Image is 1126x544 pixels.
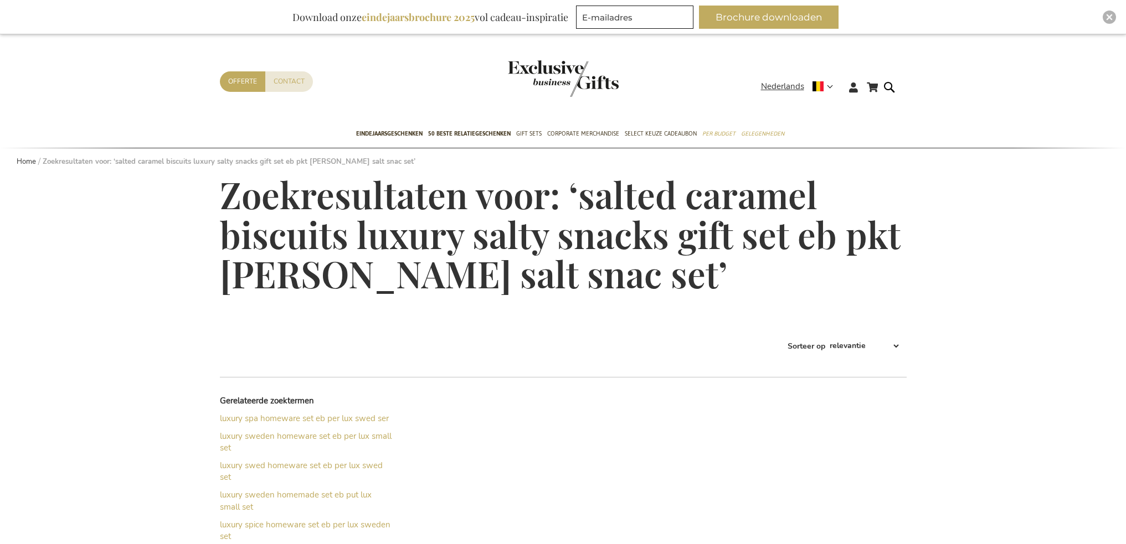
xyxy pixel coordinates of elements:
[516,128,542,139] span: Gift Sets
[220,460,383,483] a: luxury swed homeware set eb per lux swed set
[761,80,804,93] span: Nederlands
[220,519,390,542] a: luxury spice homeware set eb per lux sweden set
[220,489,372,512] a: luxury sweden homemade set eb put lux small set
[1106,14,1113,20] img: Close
[741,121,784,148] a: Gelegenheden
[547,121,619,148] a: Corporate Merchandise
[220,170,900,297] span: Zoekresultaten voor: ‘salted caramel biscuits luxury salty snacks gift set eb pkt [PERSON_NAME] s...
[356,121,423,148] a: Eindejaarsgeschenken
[265,71,313,92] a: Contact
[220,71,265,92] a: Offerte
[576,6,697,32] form: marketing offers and promotions
[702,128,736,139] span: Per Budget
[220,395,392,407] dt: Gerelateerde zoektermen
[428,121,511,148] a: 50 beste relatiegeschenken
[17,157,36,167] a: Home
[625,128,697,139] span: Select Keuze Cadeaubon
[516,121,542,148] a: Gift Sets
[625,121,697,148] a: Select Keuze Cadeaubon
[428,128,511,139] span: 50 beste relatiegeschenken
[220,413,389,424] a: luxury spa homeware set eb per lux swed ser
[362,11,475,24] b: eindejaarsbrochure 2025
[508,60,563,97] a: store logo
[220,431,392,453] a: luxury sweden homeware set eb per lux small set
[356,128,423,139] span: Eindejaarsgeschenken
[43,157,415,167] strong: Zoekresultaten voor: ‘salted caramel biscuits luxury salty snacks gift set eb pkt [PERSON_NAME] s...
[788,340,825,351] label: Sorteer op
[699,6,839,29] button: Brochure downloaden
[741,128,784,139] span: Gelegenheden
[287,6,573,29] div: Download onze vol cadeau-inspiratie
[547,128,619,139] span: Corporate Merchandise
[508,60,619,97] img: Exclusive Business gifts logo
[1103,11,1116,24] div: Close
[576,6,693,29] input: E-mailadres
[702,121,736,148] a: Per Budget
